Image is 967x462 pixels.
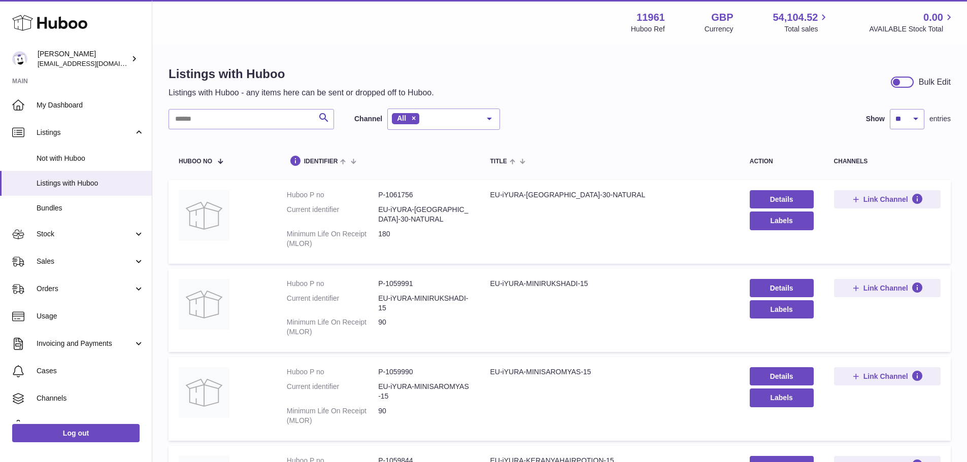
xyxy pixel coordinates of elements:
dt: Current identifier [287,294,378,313]
dt: Huboo P no [287,190,378,200]
dt: Minimum Life On Receipt (MLOR) [287,317,378,337]
p: Listings with Huboo - any items here can be sent or dropped off to Huboo. [169,87,434,98]
div: Currency [705,24,733,34]
a: Log out [12,424,140,442]
span: 54,104.52 [773,11,818,24]
dd: 90 [378,406,470,425]
a: Details [750,367,814,385]
dd: 90 [378,317,470,337]
span: title [490,158,507,165]
button: Link Channel [834,279,941,297]
dt: Current identifier [287,205,378,224]
span: All [397,114,406,122]
div: EU-iYURA-MINISAROMYAS-15 [490,367,729,377]
div: EU-iYURA-MINIRUKSHADI-15 [490,279,729,289]
dt: Huboo P no [287,367,378,377]
img: EU-iYURA-MINISAROMYAS-15 [179,367,229,418]
dd: EU-iYURA-MINIRUKSHADI-15 [378,294,470,313]
span: [EMAIL_ADDRESS][DOMAIN_NAME] [38,59,149,67]
span: identifier [304,158,338,165]
img: internalAdmin-11961@internal.huboo.com [12,51,27,66]
dd: P-1059990 [378,367,470,377]
span: Total sales [784,24,829,34]
dd: P-1059991 [378,279,470,289]
dd: P-1061756 [378,190,470,200]
dd: EU-iYURA-[GEOGRAPHIC_DATA]-30-NATURAL [378,205,470,224]
div: Bulk Edit [919,77,951,88]
div: channels [834,158,941,165]
label: Channel [354,114,382,124]
img: EU-iYURA-MINIRUKSHADI-15 [179,279,229,330]
span: 0.00 [923,11,943,24]
a: Details [750,279,814,297]
span: Invoicing and Payments [37,339,134,348]
span: Bundles [37,203,144,213]
span: Cases [37,366,144,376]
h1: Listings with Huboo [169,66,434,82]
dt: Huboo P no [287,279,378,289]
div: action [750,158,814,165]
strong: 11961 [637,11,665,24]
span: Usage [37,311,144,321]
dd: EU-iYURA-MINISAROMYAS-15 [378,382,470,401]
label: Show [866,114,885,124]
div: Huboo Ref [631,24,665,34]
span: Listings [37,128,134,137]
div: EU-iYURA-[GEOGRAPHIC_DATA]-30-NATURAL [490,190,729,200]
span: Channels [37,394,144,403]
span: Link Channel [863,372,908,381]
dd: 180 [378,229,470,248]
span: Sales [37,257,134,266]
div: [PERSON_NAME] [38,49,129,68]
span: Huboo no [179,158,212,165]
span: Orders [37,284,134,294]
button: Labels [750,211,814,230]
a: Details [750,190,814,208]
span: entries [929,114,951,124]
strong: GBP [711,11,733,24]
button: Labels [750,388,814,407]
span: Stock [37,229,134,239]
span: Listings with Huboo [37,179,144,188]
span: Not with Huboo [37,154,144,163]
span: My Dashboard [37,100,144,110]
span: Link Channel [863,195,908,204]
button: Labels [750,300,814,318]
span: Link Channel [863,283,908,293]
dt: Minimum Life On Receipt (MLOR) [287,229,378,248]
dt: Minimum Life On Receipt (MLOR) [287,406,378,425]
dt: Current identifier [287,382,378,401]
span: AVAILABLE Stock Total [869,24,955,34]
button: Link Channel [834,367,941,385]
span: Settings [37,421,144,431]
a: 54,104.52 Total sales [773,11,829,34]
img: EU-iYURA-BALAAYAH-30-NATURAL [179,190,229,241]
button: Link Channel [834,190,941,208]
a: 0.00 AVAILABLE Stock Total [869,11,955,34]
